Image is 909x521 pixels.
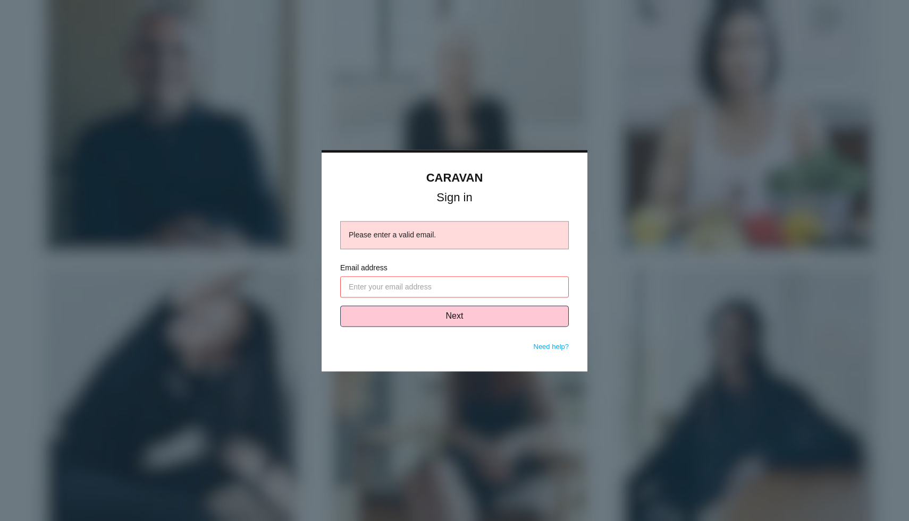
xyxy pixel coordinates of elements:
label: Email address [340,262,569,274]
h1: Sign in [340,193,569,202]
div: Please enter a valid email. [349,229,560,241]
a: Need help? [534,343,569,351]
a: CARAVAN [426,171,483,184]
input: Enter your email address [340,276,569,297]
button: Next [340,305,569,327]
